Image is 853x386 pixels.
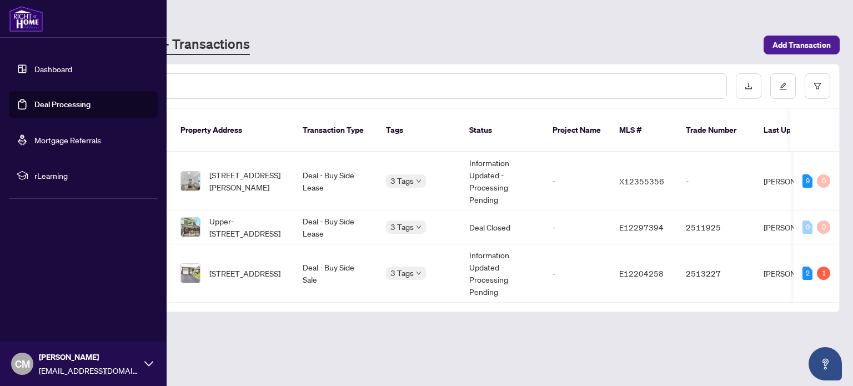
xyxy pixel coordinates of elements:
div: 0 [817,174,830,188]
span: 3 Tags [390,174,414,187]
td: Information Updated - Processing Pending [460,152,544,210]
span: down [416,224,422,230]
th: Tags [377,109,460,152]
div: 2 [802,267,812,280]
th: Project Name [544,109,610,152]
button: filter [805,73,830,99]
button: edit [770,73,796,99]
th: Last Updated By [755,109,838,152]
span: down [416,178,422,184]
span: rLearning [34,169,150,182]
a: Dashboard [34,64,72,74]
td: [PERSON_NAME] [755,210,838,244]
span: [STREET_ADDRESS] [209,267,280,279]
div: 9 [802,174,812,188]
span: X12355356 [619,176,664,186]
span: [EMAIL_ADDRESS][DOMAIN_NAME] [39,364,139,377]
span: filter [814,82,821,90]
span: [STREET_ADDRESS][PERSON_NAME] [209,169,285,193]
button: download [736,73,761,99]
div: 0 [802,220,812,234]
td: 2513227 [677,244,755,303]
span: Add Transaction [772,36,831,54]
th: Transaction Type [294,109,377,152]
td: Deal - Buy Side Lease [294,210,377,244]
td: - [544,244,610,303]
span: 3 Tags [390,220,414,233]
img: thumbnail-img [181,172,200,191]
button: Add Transaction [764,36,840,54]
span: edit [779,82,787,90]
span: E12297394 [619,222,664,232]
td: 2511925 [677,210,755,244]
td: Deal - Buy Side Sale [294,244,377,303]
td: [PERSON_NAME] [755,244,838,303]
div: 1 [817,267,830,280]
span: CM [15,356,30,372]
th: Status [460,109,544,152]
th: MLS # [610,109,677,152]
span: E12204258 [619,268,664,278]
img: thumbnail-img [181,218,200,237]
th: Property Address [172,109,294,152]
td: Information Updated - Processing Pending [460,244,544,303]
td: - [544,210,610,244]
span: [PERSON_NAME] [39,351,139,363]
a: Deal Processing [34,99,91,109]
td: - [544,152,610,210]
span: download [745,82,752,90]
span: down [416,270,422,276]
td: - [677,152,755,210]
img: thumbnail-img [181,264,200,283]
td: Deal - Buy Side Lease [294,152,377,210]
span: 3 Tags [390,267,414,279]
div: 0 [817,220,830,234]
button: Open asap [809,347,842,380]
th: Trade Number [677,109,755,152]
span: Upper-[STREET_ADDRESS] [209,215,285,239]
img: logo [9,6,43,32]
a: Mortgage Referrals [34,135,101,145]
td: [PERSON_NAME] [755,152,838,210]
td: Deal Closed [460,210,544,244]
